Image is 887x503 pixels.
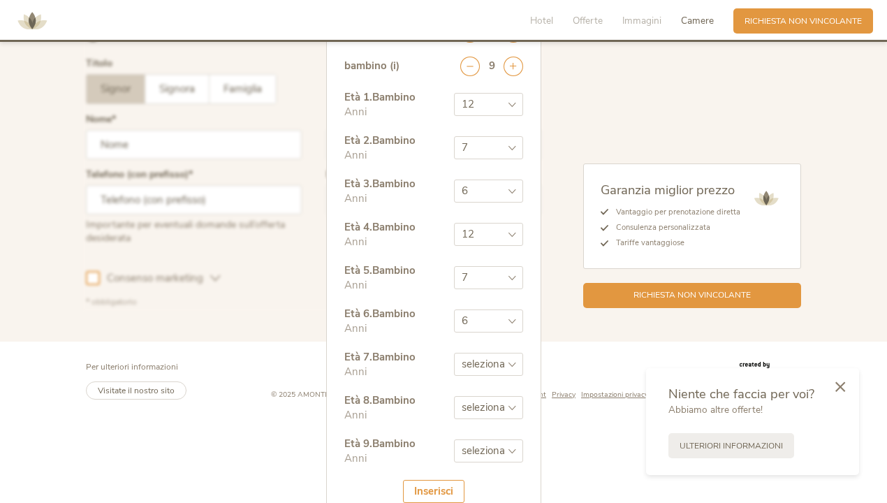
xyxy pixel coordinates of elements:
div: Anni [344,278,416,293]
div: Età 8 . Bambino [344,393,416,408]
span: Hotel [530,14,553,27]
li: Vantaggio per prenotazione diretta [608,205,740,220]
span: Garanzia miglior prezzo [601,181,735,198]
span: Richiesta non vincolante [745,15,862,27]
div: Età 9 . Bambino [344,437,416,451]
img: AMONTI & LUNARIS Wellnessresort [749,181,784,216]
div: Anni [344,365,416,379]
div: Età 5 . Bambino [344,263,416,278]
div: Anni [344,321,416,336]
div: Età 4 . Bambino [344,220,416,235]
div: Anni [344,408,416,423]
span: Niente che faccia per voi? [668,385,814,402]
span: Richiesta non vincolante [633,289,751,301]
li: Tariffe vantaggiose [608,235,740,251]
div: Età 3 . Bambino [344,177,416,191]
a: Privacy [552,390,581,400]
div: Età 1 . Bambino [344,90,416,105]
div: Anni [344,148,416,163]
span: Camere [681,14,714,27]
img: Brandnamic GmbH | Leading Hospitality Solutions [740,362,801,400]
div: Età 7 . Bambino [344,350,416,365]
div: Anni [344,105,416,119]
span: Offerte [573,14,603,27]
span: Impostazioni privacy [581,389,648,400]
span: Ulteriori informazioni [680,440,783,452]
span: Abbiamo altre offerte! [668,403,763,416]
div: bambino (i) [344,59,399,73]
span: Privacy [552,389,576,400]
span: © 2025 AMONTI & LUNARIS Wellnessresort [271,389,418,400]
span: Per ulteriori informazioni [86,361,178,372]
span: Visitate il nostro sito [98,385,175,396]
span: Immagini [622,14,661,27]
a: AMONTI & LUNARIS Wellnessresort [11,17,53,24]
a: Impostazioni privacy [581,390,648,400]
div: Età 6 . Bambino [344,307,416,321]
a: Visitate il nostro sito [86,381,186,400]
a: Ulteriori informazioni [668,433,794,458]
div: Età 2 . Bambino [344,133,416,148]
div: Anni [344,451,416,466]
div: Anni [344,235,416,249]
div: Anni [344,191,416,206]
li: Consulenza personalizzata [608,220,740,235]
div: Inserisci [403,480,464,503]
div: 9 [489,59,495,73]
